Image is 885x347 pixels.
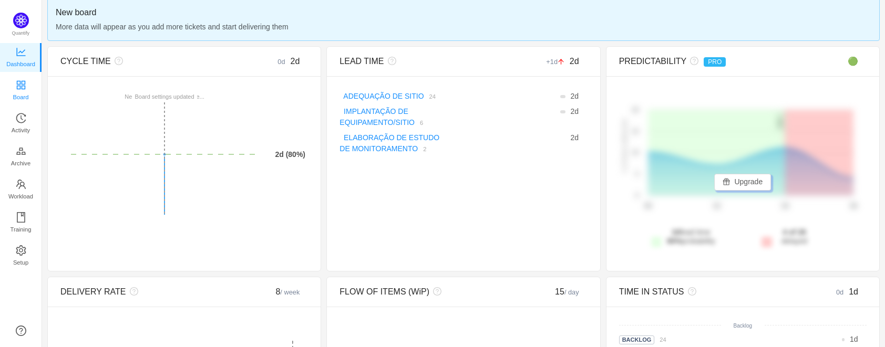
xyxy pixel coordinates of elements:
span: Setup [13,252,28,273]
i: icon: book [16,212,26,223]
a: icon: question-circle [16,325,26,336]
span: Workload [8,186,33,207]
tspan: 15 [632,128,638,134]
i: icon: question-circle [384,57,396,65]
small: Backlog [734,323,753,329]
strong: 4 of 28 [783,228,806,236]
i: icon: question-circle [686,57,698,65]
span: Archive [11,153,30,174]
span: 2 [571,133,575,142]
div: TIME IN STATUS [619,286,805,298]
span: More data will appear as you add more tickets and start delivering them [56,21,871,33]
span: Activity [12,120,30,141]
a: Workload [16,180,26,201]
i: icon: question-circle [111,57,123,65]
i: icon: team [16,179,26,190]
span: New board [56,6,871,19]
small: +1d [546,58,570,66]
span: 8 [275,287,300,296]
span: 🟢 [848,57,858,66]
span: Backlog [619,335,655,344]
small: 24 [660,337,666,343]
span: 2 [571,107,575,115]
div: PREDICTABILITY [619,55,805,68]
span: LEAD TIME [339,57,384,66]
a: ADEQUAÇÃO DE SITIO [343,92,424,100]
span: d [571,92,579,100]
small: 0d [836,288,849,296]
span: d [571,107,579,115]
tspan: 0 [635,192,639,198]
i: icon: appstore [16,80,26,90]
span: Training [10,219,31,240]
a: IMPLANTAÇÃO DE EQUIPAMENTO/SITIO [339,107,415,127]
small: 6 [420,120,423,126]
a: Archive [16,146,26,167]
tspan: 1d [713,203,719,210]
a: 24 [654,335,666,343]
i: icon: gold [16,146,26,156]
a: Activity [16,113,26,134]
tspan: 0d [644,203,651,210]
span: PRO [704,57,726,67]
small: / day [564,288,579,296]
small: 0d [277,58,290,66]
span: Quantify [12,30,30,36]
span: Board [13,87,29,108]
small: 24 [429,93,436,100]
span: 2 [571,92,575,100]
i: icon: line-chart [16,47,26,57]
tspan: 3d [850,203,857,210]
span: probability [667,237,715,245]
span: 1d [849,287,858,296]
span: delayed [781,228,807,245]
tspan: 5 [635,171,639,177]
span: Dashboard [6,54,35,75]
a: 24 [424,92,436,100]
a: ELABORAÇÃO DE ESTUDO DE MONITORAMENTO [339,133,439,153]
small: / week [280,288,300,296]
span: d [571,133,579,142]
a: Training [16,213,26,234]
img: Quantify [13,13,29,28]
i: icon: question-circle [684,287,696,296]
button: icon: giftUpgrade [714,174,771,191]
a: 6 [415,118,423,127]
i: icon: question-circle [429,287,441,296]
div: FLOW OF ITEMS (WiP) [339,286,525,298]
span: lead time [667,228,715,245]
span: 2d [570,57,579,66]
a: Setup [16,246,26,267]
a: 2 [418,144,426,153]
a: Dashboard [16,47,26,68]
span: d [850,335,858,343]
div: DELIVERY RATE [60,286,246,298]
a: Board [16,80,26,101]
small: 2 [423,146,426,152]
i: icon: arrow-up [558,58,564,65]
i: icon: question-circle [126,287,138,296]
span: CYCLE TIME [60,57,111,66]
span: 2d [291,57,300,66]
div: 15 [526,286,588,298]
tspan: 20 [632,107,638,113]
span: 1 [850,335,854,343]
strong: 80% [667,237,682,245]
text: # of items delivered [621,119,627,173]
tspan: 2d [781,203,788,210]
i: icon: history [16,113,26,123]
tspan: 10 [632,150,638,156]
i: icon: setting [16,245,26,256]
strong: 2d [672,228,681,236]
